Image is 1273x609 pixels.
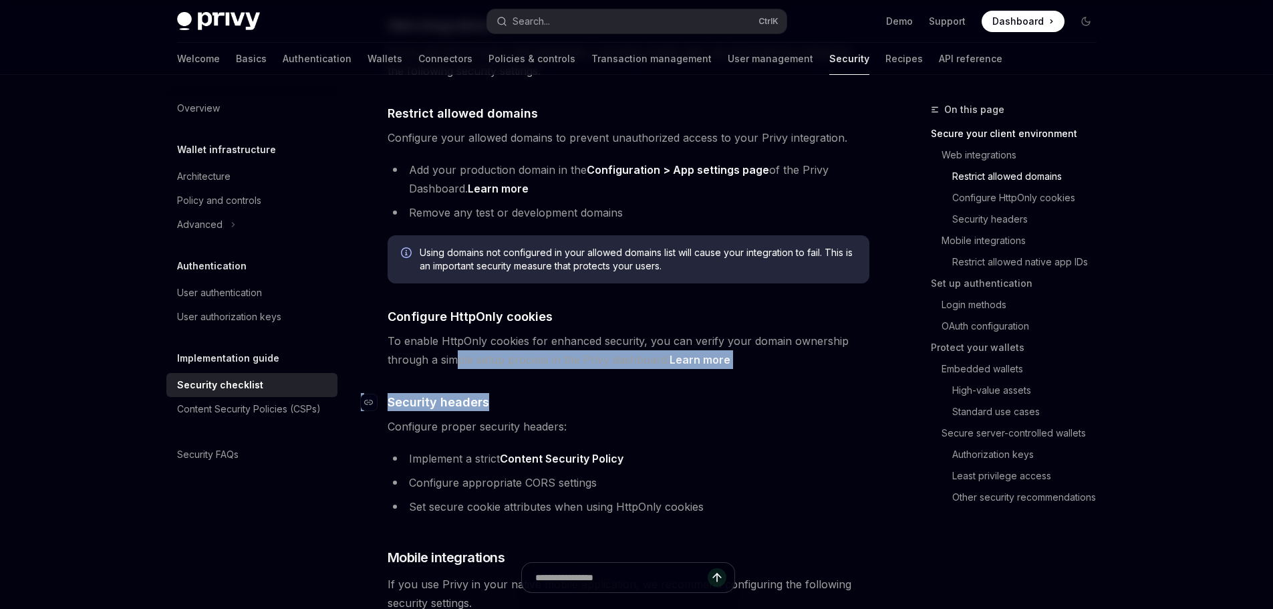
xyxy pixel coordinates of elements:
[942,144,1107,166] a: Web integrations
[388,104,538,122] span: Restrict allowed domains
[942,358,1107,380] a: Embedded wallets
[931,273,1107,294] a: Set up authentication
[952,187,1107,209] a: Configure HttpOnly cookies
[177,217,223,233] div: Advanced
[931,123,1107,144] a: Secure your client environment
[670,353,730,367] a: Learn more
[500,452,623,466] a: Content Security Policy
[885,43,923,75] a: Recipes
[952,251,1107,273] a: Restrict allowed native app IDs
[587,163,769,177] a: Configuration > App settings page
[401,247,414,261] svg: Info
[758,16,779,27] span: Ctrl K
[236,43,267,75] a: Basics
[177,43,220,75] a: Welcome
[982,11,1065,32] a: Dashboard
[177,401,321,417] div: Content Security Policies (CSPs)
[591,43,712,75] a: Transaction management
[952,487,1107,508] a: Other security recommendations
[388,473,869,492] li: Configure appropriate CORS settings
[513,13,550,29] div: Search...
[468,182,529,196] a: Learn more
[388,393,489,411] span: Security headers
[368,43,402,75] a: Wallets
[177,12,260,31] img: dark logo
[177,100,220,116] div: Overview
[177,377,263,393] div: Security checklist
[177,168,231,185] div: Architecture
[283,43,351,75] a: Authentication
[708,568,726,587] button: Send message
[992,15,1044,28] span: Dashboard
[1075,11,1097,32] button: Toggle dark mode
[177,285,262,301] div: User authentication
[388,308,553,326] span: Configure HttpOnly cookies
[487,9,787,33] button: Search...CtrlK
[388,497,869,516] li: Set secure cookie attributes when using HttpOnly cookies
[361,393,388,411] a: Navigate to header
[929,15,966,28] a: Support
[952,444,1107,465] a: Authorization keys
[931,337,1107,358] a: Protect your wallets
[488,43,575,75] a: Policies & controls
[942,294,1107,316] a: Login methods
[166,373,337,397] a: Security checklist
[952,209,1107,230] a: Security headers
[952,166,1107,187] a: Restrict allowed domains
[166,281,337,305] a: User authentication
[177,447,239,463] div: Security FAQs
[388,449,869,468] li: Implement a strict
[942,230,1107,251] a: Mobile integrations
[166,96,337,120] a: Overview
[166,164,337,189] a: Architecture
[418,43,472,75] a: Connectors
[388,160,869,198] li: Add your production domain in the of the Privy Dashboard.
[388,332,869,369] span: To enable HttpOnly cookies for enhanced security, you can verify your domain ownership through a ...
[420,246,856,273] span: Using domains not configured in your allowed domains list will cause your integration to fail. Th...
[166,443,337,467] a: Security FAQs
[166,189,337,213] a: Policy and controls
[388,548,505,567] span: Mobile integrations
[939,43,1002,75] a: API reference
[829,43,869,75] a: Security
[942,422,1107,444] a: Secure server-controlled wallets
[952,401,1107,422] a: Standard use cases
[952,380,1107,401] a: High-value assets
[944,102,1004,118] span: On this page
[728,43,813,75] a: User management
[177,193,261,209] div: Policy and controls
[388,203,869,222] li: Remove any test or development domains
[942,316,1107,337] a: OAuth configuration
[388,128,869,147] span: Configure your allowed domains to prevent unauthorized access to your Privy integration.
[166,305,337,329] a: User authorization keys
[166,397,337,421] a: Content Security Policies (CSPs)
[388,417,869,436] span: Configure proper security headers:
[952,465,1107,487] a: Least privilege access
[177,309,281,325] div: User authorization keys
[177,350,279,366] h5: Implementation guide
[177,142,276,158] h5: Wallet infrastructure
[886,15,913,28] a: Demo
[177,258,247,274] h5: Authentication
